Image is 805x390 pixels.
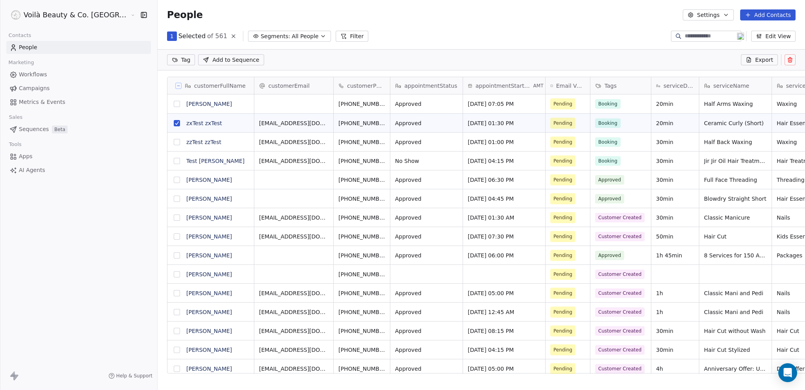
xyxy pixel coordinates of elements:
a: zxTest zxTest [186,120,222,126]
span: Approved [395,138,458,146]
div: appointmentStatus [390,77,463,94]
span: Tags [605,82,617,90]
span: Tag [181,56,191,64]
span: Approved [595,251,624,260]
span: Selected [178,31,206,41]
span: Email Verification Status [556,82,585,90]
span: Customer Created [595,213,645,222]
button: Add to Sequence [198,54,264,65]
span: Customer Created [595,270,645,279]
a: [PERSON_NAME] [186,233,232,240]
span: [DATE] 06:00 PM [468,251,540,259]
a: zzTest zzTest [186,139,221,145]
span: 20min [656,119,694,127]
span: [PHONE_NUMBER] [338,138,385,146]
span: customerPhone [347,82,385,90]
span: Pending [553,251,572,259]
a: Metrics & Events [6,96,151,109]
span: Pending [553,138,572,146]
span: Voilà Beauty & Co. [GEOGRAPHIC_DATA] [24,10,129,20]
div: serviceName [699,77,772,94]
span: Anniversary Offer: Ultimate Frizz-Free Hair Confidence Package 👩‍🦰 [704,365,767,373]
a: [PERSON_NAME] [186,214,232,221]
span: Approved [395,100,458,108]
span: [EMAIL_ADDRESS][DOMAIN_NAME] [259,365,329,373]
span: Booking [595,137,621,147]
span: Customer Created [595,364,645,373]
span: [DATE] 06:30 PM [468,176,540,184]
span: 1h [656,308,694,316]
span: Approved [395,289,458,297]
span: customerEmail [268,82,310,90]
span: Ceramic Curly (Short) [704,119,767,127]
span: Pending [553,289,572,297]
span: [PHONE_NUMBER] [338,214,385,222]
span: Customer Created [595,288,645,298]
span: Hair Cut [704,233,767,240]
span: Approved [395,365,458,373]
span: 1h [656,289,694,297]
span: serviceName [713,82,749,90]
span: 30min [656,176,694,184]
span: [PHONE_NUMBER] [338,365,385,373]
span: People [19,43,37,52]
span: Full Face Threading [704,176,767,184]
a: Help & Support [108,373,153,379]
span: [PHONE_NUMBER] [338,233,385,240]
span: 30min [656,327,694,335]
a: Apps [6,150,151,163]
div: customerFullName [167,77,254,94]
span: Segments: [261,32,290,41]
a: [PERSON_NAME] [186,252,232,259]
img: Voila_Beauty_And_Co_Logo.png [11,10,20,20]
span: [PHONE_NUMBER] [338,100,385,108]
span: [PHONE_NUMBER] [338,251,385,259]
a: [PERSON_NAME] [186,328,232,334]
span: Approved [395,346,458,354]
span: Approved [395,176,458,184]
span: Customer Created [595,326,645,336]
span: [DATE] 12:45 AM [468,308,540,316]
span: Pending [553,195,572,203]
span: Tools [6,139,25,150]
span: [DATE] 08:15 PM [468,327,540,335]
span: Marketing [5,57,37,68]
a: Campaigns [6,82,151,95]
span: Pending [553,119,572,127]
span: Pending [553,327,572,335]
span: [EMAIL_ADDRESS][DOMAIN_NAME] [259,346,329,354]
span: [DATE] 01:00 PM [468,138,540,146]
span: Help & Support [116,373,153,379]
span: Approved [395,327,458,335]
span: [PHONE_NUMBER] [338,327,385,335]
span: Booking [595,99,621,109]
span: Pending [553,157,572,165]
span: Contacts [5,30,35,41]
span: Customer Created [595,345,645,355]
span: [EMAIL_ADDRESS][DOMAIN_NAME] [259,119,329,127]
span: [EMAIL_ADDRESS][DOMAIN_NAME] [259,157,329,165]
button: Tag [167,54,195,65]
span: Booking [595,156,621,166]
span: [EMAIL_ADDRESS][DOMAIN_NAME] [259,327,329,335]
div: appointmentStartDateTimeAMT [463,77,545,94]
span: [PHONE_NUMBER] [338,289,385,297]
button: Filter [336,31,368,42]
img: 19.png [737,33,744,40]
a: [PERSON_NAME] [186,196,232,202]
button: 1 [167,31,177,41]
a: [PERSON_NAME] [186,271,232,277]
span: 30min [656,195,694,203]
span: Sales [6,111,26,123]
span: Half Arms Waxing [704,100,767,108]
span: Pending [553,365,572,373]
span: No Show [395,157,458,165]
span: Approved [595,194,624,203]
span: Approved [395,251,458,259]
a: [PERSON_NAME] [186,177,232,183]
a: People [6,41,151,54]
span: Pending [553,233,572,240]
span: [EMAIL_ADDRESS][DOMAIN_NAME] [259,214,329,222]
span: Pending [553,100,572,108]
span: Jir Jir Oil Hair Treatment [704,157,767,165]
